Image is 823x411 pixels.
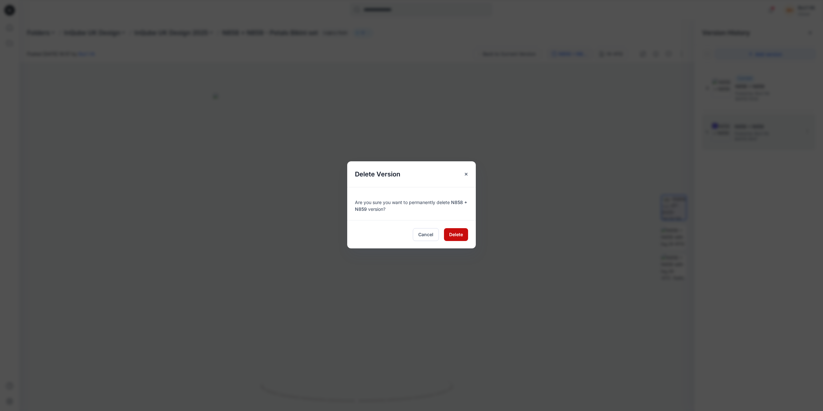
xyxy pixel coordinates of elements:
[418,231,433,238] span: Cancel
[444,228,468,241] button: Delete
[449,231,463,238] span: Delete
[413,228,439,241] button: Cancel
[355,195,468,212] div: Are you sure you want to permanently delete version?
[347,161,408,187] h5: Delete Version
[460,168,472,180] button: Close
